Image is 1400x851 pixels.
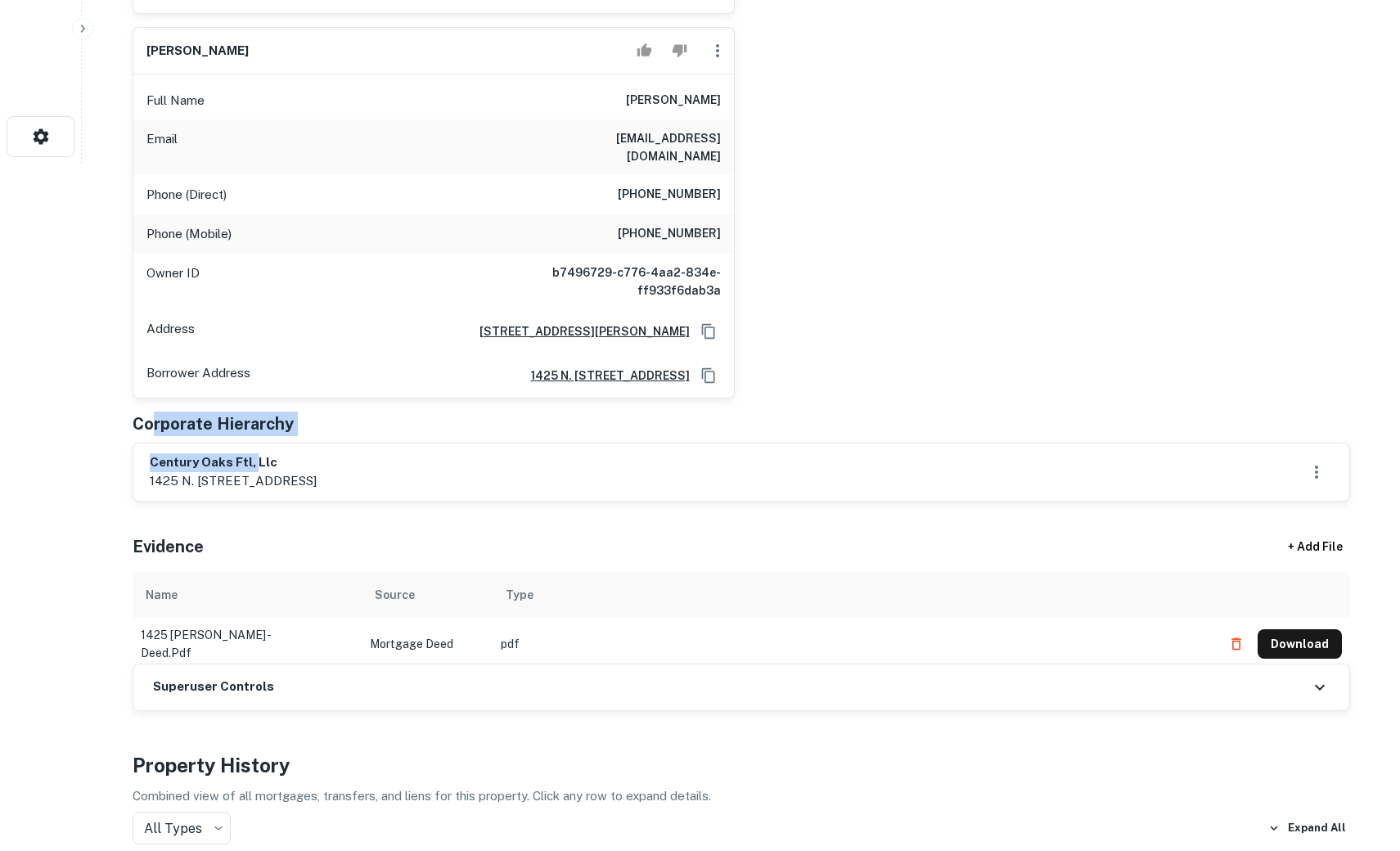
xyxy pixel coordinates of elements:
div: + Add File [1258,533,1373,562]
h5: Evidence [133,534,204,559]
p: Full Name [146,91,205,110]
div: Source [375,585,415,605]
h6: [PERSON_NAME] [146,42,249,61]
p: Phone (Mobile) [146,224,232,244]
th: Name [133,572,362,618]
p: 1425 n. [STREET_ADDRESS] [150,471,317,491]
td: pdf [493,618,1213,670]
div: scrollable content [133,572,1350,664]
h5: Corporate Hierarchy [133,412,294,436]
h6: century oaks ftl, llc [150,453,317,472]
button: Delete file [1222,631,1251,657]
th: Type [493,572,1213,618]
h6: [PHONE_NUMBER] [618,185,721,205]
h4: Property History [133,750,1350,780]
button: Download [1258,629,1342,659]
h6: Superuser Controls [153,678,274,696]
button: Copy Address [696,363,721,388]
div: Name [146,585,178,605]
p: Combined view of all mortgages, transfers, and liens for this property. Click any row to expand d... [133,786,1350,806]
p: Email [146,129,178,165]
h6: [PERSON_NAME] [626,91,721,110]
a: 1425 n. [STREET_ADDRESS] [518,367,690,385]
iframe: Chat Widget [1318,720,1400,799]
td: 1425 [PERSON_NAME] - deed.pdf [133,618,362,670]
button: Reject [665,34,694,67]
h6: [PHONE_NUMBER] [618,224,721,244]
h6: [EMAIL_ADDRESS][DOMAIN_NAME] [524,129,721,165]
p: Owner ID [146,263,200,299]
p: Address [146,319,195,344]
th: Source [362,572,493,618]
button: Copy Address [696,319,721,344]
a: [STREET_ADDRESS][PERSON_NAME] [466,322,690,340]
p: Borrower Address [146,363,250,388]
div: Type [506,585,533,605]
p: Phone (Direct) [146,185,227,205]
div: All Types [133,812,231,844]
button: Expand All [1264,816,1350,840]
button: Accept [630,34,659,67]
h6: b7496729-c776-4aa2-834e-ff933f6dab3a [524,263,721,299]
td: Mortgage Deed [362,618,493,670]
